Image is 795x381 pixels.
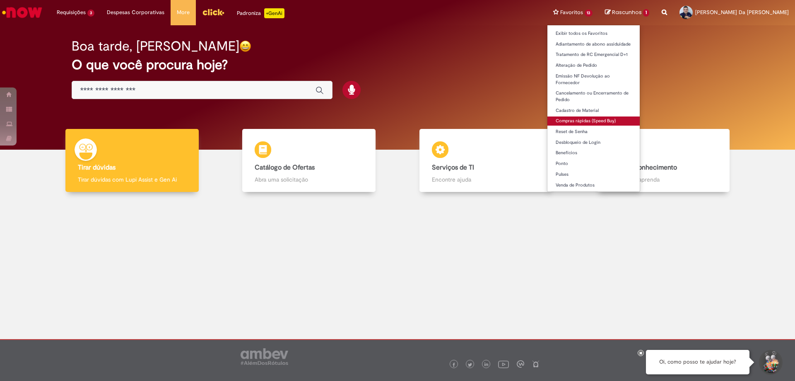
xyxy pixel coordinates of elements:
[177,8,190,17] span: More
[397,129,575,192] a: Serviços de TI Encontre ajuda
[758,350,783,375] button: Iniciar Conversa de Suporte
[547,61,640,70] a: Alteração de Pedido
[432,175,540,184] p: Encontre ajuda
[241,348,288,365] img: logo_footer_ambev_rotulo_gray.png
[695,9,789,16] span: [PERSON_NAME] Da [PERSON_NAME]
[72,39,239,53] h2: Boa tarde, [PERSON_NAME]
[547,40,640,49] a: Adiantamento de abono assiduidade
[575,129,752,192] a: Base de Conhecimento Consulte e aprenda
[547,138,640,147] a: Desbloqueio de Login
[643,9,649,17] span: 1
[547,170,640,179] a: Pulses
[1,4,43,21] img: ServiceNow
[547,181,640,190] a: Venda de Produtos
[547,106,640,115] a: Cadastro de Material
[202,6,224,18] img: click_logo_yellow_360x200.png
[547,116,640,126] a: Compras rápidas (Speed Buy)
[255,163,315,172] b: Catálogo de Ofertas
[547,159,640,168] a: Ponto
[43,129,221,192] a: Tirar dúvidas Tirar dúvidas com Lupi Assist e Gen Ai
[239,40,251,52] img: happy-face.png
[221,129,398,192] a: Catálogo de Ofertas Abra uma solicitação
[452,363,456,367] img: logo_footer_facebook.png
[255,175,363,184] p: Abra uma solicitação
[498,359,509,369] img: logo_footer_youtube.png
[547,25,641,192] ul: Favoritos
[646,350,749,374] div: Oi, como posso te ajudar hoje?
[72,58,724,72] h2: O que você procura hoje?
[78,163,116,172] b: Tirar dúvidas
[87,10,94,17] span: 3
[609,175,717,184] p: Consulte e aprenda
[547,148,640,158] a: Benefícios
[237,8,284,18] div: Padroniza
[468,363,472,367] img: logo_footer_twitter.png
[605,9,649,17] a: Rascunhos
[264,8,284,18] p: +GenAi
[78,175,186,184] p: Tirar dúvidas com Lupi Assist e Gen Ai
[585,10,593,17] span: 13
[547,72,640,87] a: Emissão NF Devolução ao Fornecedor
[107,8,164,17] span: Despesas Corporativas
[517,360,524,368] img: logo_footer_workplace.png
[547,29,640,38] a: Exibir todos os Favoritos
[560,8,583,17] span: Favoritos
[547,50,640,59] a: Tratamento de RC Emergencial D+1
[547,89,640,104] a: Cancelamento ou Encerramento de Pedido
[547,127,640,136] a: Reset de Senha
[532,360,540,368] img: logo_footer_naosei.png
[484,362,489,367] img: logo_footer_linkedin.png
[612,8,642,16] span: Rascunhos
[432,163,474,172] b: Serviços de TI
[57,8,86,17] span: Requisições
[609,163,677,172] b: Base de Conhecimento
